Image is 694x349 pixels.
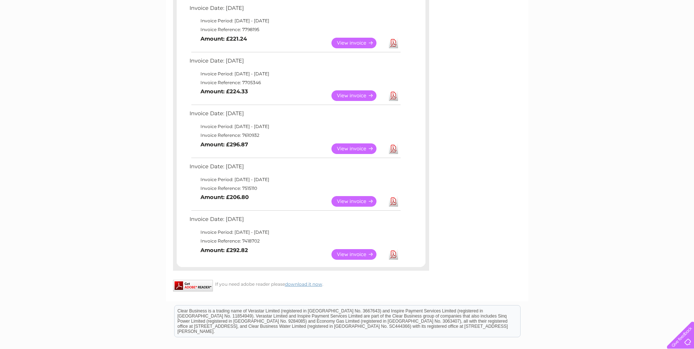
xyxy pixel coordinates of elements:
[173,280,429,287] div: If you need adobe reader please .
[556,4,607,13] a: 0333 014 3131
[389,249,398,260] a: Download
[200,247,248,254] b: Amount: £292.82
[188,237,402,245] td: Invoice Reference: 7418702
[565,31,579,37] a: Water
[188,70,402,78] td: Invoice Period: [DATE] - [DATE]
[175,4,520,35] div: Clear Business is a trading name of Verastar Limited (registered in [GEOGRAPHIC_DATA] No. 3667643...
[389,196,398,207] a: Download
[188,25,402,34] td: Invoice Reference: 7798195
[188,16,402,25] td: Invoice Period: [DATE] - [DATE]
[188,175,402,184] td: Invoice Period: [DATE] - [DATE]
[331,38,385,48] a: View
[188,109,402,122] td: Invoice Date: [DATE]
[200,141,248,148] b: Amount: £296.87
[24,19,61,41] img: logo.png
[188,3,402,17] td: Invoice Date: [DATE]
[188,184,402,193] td: Invoice Reference: 7515110
[188,162,402,175] td: Invoice Date: [DATE]
[188,122,402,131] td: Invoice Period: [DATE] - [DATE]
[630,31,641,37] a: Blog
[331,249,385,260] a: View
[584,31,600,37] a: Energy
[604,31,626,37] a: Telecoms
[200,194,249,200] b: Amount: £206.80
[200,35,247,42] b: Amount: £221.24
[188,56,402,70] td: Invoice Date: [DATE]
[331,143,385,154] a: View
[645,31,663,37] a: Contact
[389,38,398,48] a: Download
[188,78,402,87] td: Invoice Reference: 7705346
[188,214,402,228] td: Invoice Date: [DATE]
[331,196,385,207] a: View
[670,31,687,37] a: Log out
[389,90,398,101] a: Download
[285,281,322,287] a: download it now
[200,88,248,95] b: Amount: £224.33
[188,228,402,237] td: Invoice Period: [DATE] - [DATE]
[188,131,402,140] td: Invoice Reference: 7610932
[389,143,398,154] a: Download
[331,90,385,101] a: View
